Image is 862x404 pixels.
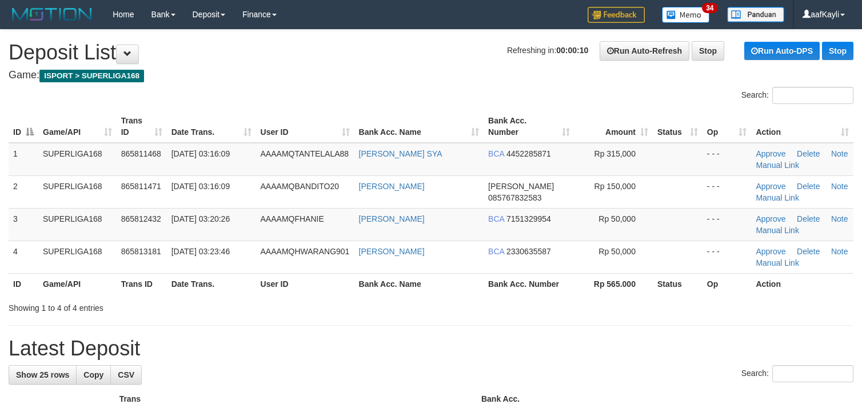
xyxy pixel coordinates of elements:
[488,247,504,256] span: BCA
[574,110,653,143] th: Amount: activate to sort column ascending
[744,42,820,60] a: Run Auto-DPS
[588,7,645,23] img: Feedback.jpg
[16,370,69,379] span: Show 25 rows
[574,273,653,294] th: Rp 565.000
[121,149,161,158] span: 865811468
[9,143,38,176] td: 1
[741,365,853,382] label: Search:
[831,182,848,191] a: Note
[38,241,117,273] td: SUPERLIGA168
[261,247,350,256] span: AAAAMQHWARANG901
[118,370,134,379] span: CSV
[831,214,848,223] a: Note
[751,110,853,143] th: Action: activate to sort column ascending
[9,208,38,241] td: 3
[9,273,38,294] th: ID
[359,247,425,256] a: [PERSON_NAME]
[703,208,752,241] td: - - -
[9,365,77,385] a: Show 25 rows
[751,273,853,294] th: Action
[167,110,256,143] th: Date Trans.: activate to sort column ascending
[354,273,484,294] th: Bank Acc. Name
[772,365,853,382] input: Search:
[38,175,117,208] td: SUPERLIGA168
[756,149,785,158] a: Approve
[556,46,588,55] strong: 00:00:10
[653,273,703,294] th: Status
[76,365,111,385] a: Copy
[38,110,117,143] th: Game/API: activate to sort column ascending
[831,247,848,256] a: Note
[703,175,752,208] td: - - -
[662,7,710,23] img: Button%20Memo.svg
[822,42,853,60] a: Stop
[797,247,820,256] a: Delete
[256,273,354,294] th: User ID
[506,247,551,256] span: Copy 2330635587 to clipboard
[506,149,551,158] span: Copy 4452285871 to clipboard
[484,273,574,294] th: Bank Acc. Number
[83,370,103,379] span: Copy
[39,70,144,82] span: ISPORT > SUPERLIGA168
[9,110,38,143] th: ID: activate to sort column descending
[741,87,853,104] label: Search:
[831,149,848,158] a: Note
[756,182,785,191] a: Approve
[797,214,820,223] a: Delete
[38,143,117,176] td: SUPERLIGA168
[507,46,588,55] span: Refreshing in:
[9,337,853,360] h1: Latest Deposit
[38,208,117,241] td: SUPERLIGA168
[121,247,161,256] span: 865813181
[756,193,799,202] a: Manual Link
[9,241,38,273] td: 4
[9,175,38,208] td: 2
[506,214,551,223] span: Copy 7151329954 to clipboard
[600,41,689,61] a: Run Auto-Refresh
[703,241,752,273] td: - - -
[121,182,161,191] span: 865811471
[38,273,117,294] th: Game/API
[756,247,785,256] a: Approve
[594,182,636,191] span: Rp 150,000
[703,273,752,294] th: Op
[756,161,799,170] a: Manual Link
[598,247,636,256] span: Rp 50,000
[171,149,230,158] span: [DATE] 03:16:09
[727,7,784,22] img: panduan.png
[772,87,853,104] input: Search:
[359,182,425,191] a: [PERSON_NAME]
[359,149,442,158] a: [PERSON_NAME] SYA
[171,214,230,223] span: [DATE] 03:20:26
[171,247,230,256] span: [DATE] 03:23:46
[756,226,799,235] a: Manual Link
[9,41,853,64] h1: Deposit List
[692,41,724,61] a: Stop
[9,298,350,314] div: Showing 1 to 4 of 4 entries
[261,182,339,191] span: AAAAMQBANDITO20
[488,214,504,223] span: BCA
[756,258,799,267] a: Manual Link
[256,110,354,143] th: User ID: activate to sort column ascending
[488,182,554,191] span: [PERSON_NAME]
[110,365,142,385] a: CSV
[354,110,484,143] th: Bank Acc. Name: activate to sort column ascending
[484,110,574,143] th: Bank Acc. Number: activate to sort column ascending
[261,214,324,223] span: AAAAMQFHANIE
[117,273,167,294] th: Trans ID
[756,214,785,223] a: Approve
[703,110,752,143] th: Op: activate to sort column ascending
[797,182,820,191] a: Delete
[117,110,167,143] th: Trans ID: activate to sort column ascending
[9,70,853,81] h4: Game:
[261,149,349,158] span: AAAAMQTANTELALA88
[359,214,425,223] a: [PERSON_NAME]
[171,182,230,191] span: [DATE] 03:16:09
[167,273,256,294] th: Date Trans.
[598,214,636,223] span: Rp 50,000
[488,193,541,202] span: Copy 085767832583 to clipboard
[702,3,717,13] span: 34
[703,143,752,176] td: - - -
[9,6,95,23] img: MOTION_logo.png
[653,110,703,143] th: Status: activate to sort column ascending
